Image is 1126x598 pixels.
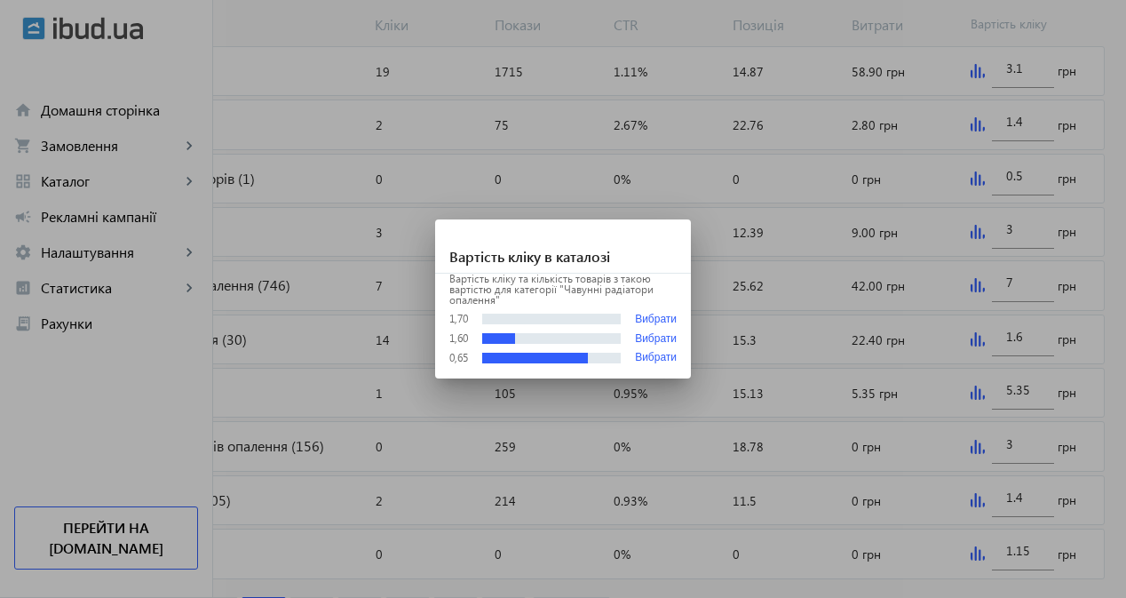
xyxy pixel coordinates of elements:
[635,313,677,326] button: Вибрати
[449,333,468,344] div: 1,60
[635,333,677,346] button: Вибрати
[449,314,468,324] div: 1,70
[435,219,691,274] h1: Вартість кліку в каталозі
[449,353,468,363] div: 0,65
[635,352,677,364] button: Вибрати
[449,274,677,306] p: Вартість кліку та кількість товарів з такою вартістю для категорії "Чавунні радіатори опалення"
